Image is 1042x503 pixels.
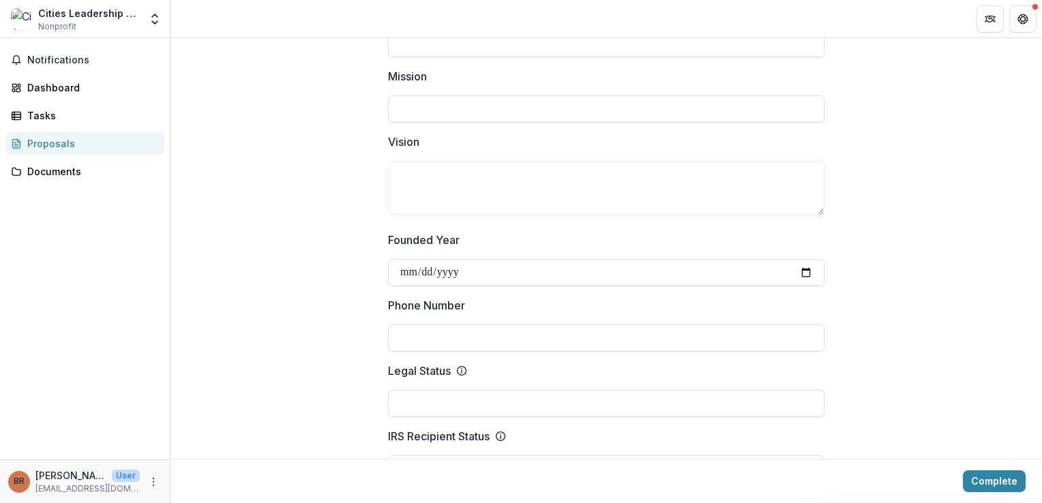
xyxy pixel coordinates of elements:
[145,474,162,490] button: More
[35,468,106,483] p: [PERSON_NAME] [PERSON_NAME]
[388,134,419,150] p: Vision
[5,132,164,155] a: Proposals
[5,49,164,71] button: Notifications
[27,164,153,179] div: Documents
[27,108,153,123] div: Tasks
[38,6,140,20] div: Cities Leadership Forum
[388,428,490,444] p: IRS Recipient Status
[27,55,159,66] span: Notifications
[388,363,451,379] p: Legal Status
[388,297,465,314] p: Phone Number
[27,136,153,151] div: Proposals
[388,232,460,248] p: Founded Year
[14,477,25,486] div: BRUCE ROBERTSON BRUCE ROBERTSON
[963,470,1026,492] button: Complete
[388,68,427,85] p: Mission
[27,80,153,95] div: Dashboard
[145,5,164,33] button: Open entity switcher
[5,160,164,183] a: Documents
[11,8,33,30] img: Cities Leadership Forum
[1009,5,1037,33] button: Get Help
[35,483,140,495] p: [EMAIL_ADDRESS][DOMAIN_NAME]
[977,5,1004,33] button: Partners
[38,20,76,33] span: Nonprofit
[112,470,140,482] p: User
[5,76,164,99] a: Dashboard
[5,104,164,127] a: Tasks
